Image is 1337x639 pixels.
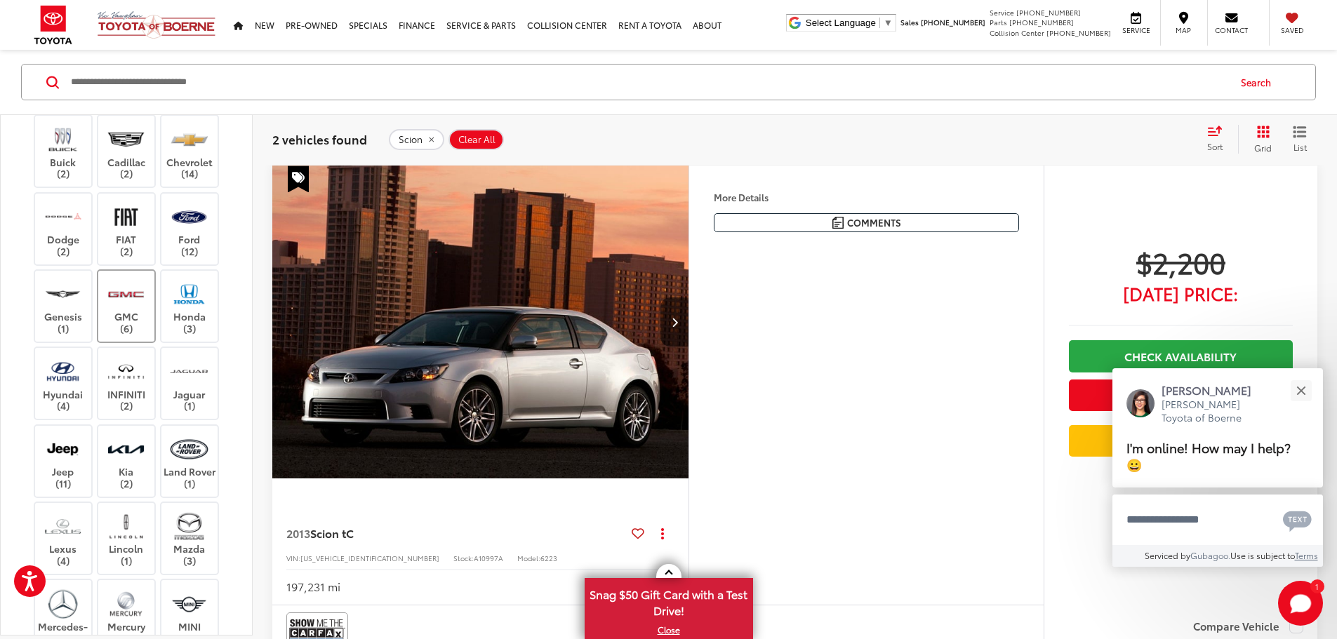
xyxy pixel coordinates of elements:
span: ​ [879,18,880,28]
button: List View [1282,125,1317,153]
label: Dodge (2) [35,200,92,257]
span: Grid [1254,141,1272,153]
input: Search by Make, Model, or Keyword [69,65,1228,99]
img: Vic Vaughan Toyota of Boerne in Boerne, TX) [107,355,145,388]
h4: More Details [714,192,1019,202]
span: Model: [517,553,540,563]
img: Vic Vaughan Toyota of Boerne in Boerne, TX) [107,123,145,156]
button: Actions [650,520,674,545]
span: List [1293,140,1307,152]
a: Terms [1295,549,1318,561]
img: Vic Vaughan Toyota of Boerne in Boerne, TX) [170,277,208,310]
img: Vic Vaughan Toyota of Boerne in Boerne, TX) [170,587,208,620]
textarea: Type your message [1112,495,1323,545]
span: Service [1120,25,1152,35]
span: Stock: [453,553,474,563]
a: Gubagoo. [1190,549,1230,561]
span: Scion [399,133,423,144]
span: Service [990,7,1014,18]
img: Vic Vaughan Toyota of Boerne in Boerne, TX) [107,200,145,233]
label: Jaguar (1) [161,355,218,412]
span: Scion tC [310,525,354,541]
span: Clear All [458,133,495,144]
img: Vic Vaughan Toyota of Boerne [97,11,216,39]
img: Vic Vaughan Toyota of Boerne in Boerne, TX) [44,432,82,465]
button: Grid View [1238,125,1282,153]
img: Vic Vaughan Toyota of Boerne in Boerne, TX) [44,200,82,233]
button: Select sort value [1200,125,1238,153]
span: I'm online! How may I help? 😀 [1126,438,1291,473]
img: Vic Vaughan Toyota of Boerne in Boerne, TX) [44,510,82,543]
label: Jeep (11) [35,432,92,489]
label: Buick (2) [35,123,92,180]
span: A10997A [474,553,503,563]
span: [PHONE_NUMBER] [921,17,985,27]
label: Chevrolet (14) [161,123,218,180]
img: Vic Vaughan Toyota of Boerne in Boerne, TX) [44,355,82,388]
label: Cadillac (2) [98,123,155,180]
img: Vic Vaughan Toyota of Boerne in Boerne, TX) [107,432,145,465]
span: Special [288,166,309,192]
span: [US_VEHICLE_IDENTIFICATION_NUMBER] [300,553,439,563]
button: Chat with SMS [1279,504,1316,535]
button: Next image [660,297,689,347]
img: Vic Vaughan Toyota of Boerne in Boerne, TX) [44,123,82,156]
span: Select Language [806,18,876,28]
span: 1 [1315,583,1319,589]
span: 2013 [286,525,310,541]
label: GMC (6) [98,277,155,334]
span: [PHONE_NUMBER] [1016,7,1081,18]
span: Snag $50 Gift Card with a Test Drive! [586,579,752,622]
button: Close [1286,375,1316,405]
a: Check Availability [1069,340,1293,372]
a: Select Language​ [806,18,893,28]
div: Close[PERSON_NAME][PERSON_NAME] Toyota of BoerneI'm online! How may I help? 😀Type your messageCha... [1112,368,1323,567]
span: Map [1168,25,1199,35]
img: Vic Vaughan Toyota of Boerne in Boerne, TX) [170,200,208,233]
div: 197,231 mi [286,579,340,595]
span: VIN: [286,553,300,563]
img: Comments [832,217,844,229]
span: Collision Center [990,27,1044,38]
button: Search [1228,65,1291,100]
button: Clear All [448,128,504,149]
img: Vic Vaughan Toyota of Boerne in Boerne, TX) [170,355,208,388]
label: Kia (2) [98,432,155,489]
span: dropdown dots [661,527,664,539]
span: Sort [1207,140,1223,152]
img: Vic Vaughan Toyota of Boerne in Boerne, TX) [107,277,145,310]
span: [DATE] Price: [1069,286,1293,300]
span: ▼ [884,18,893,28]
svg: Text [1283,509,1312,532]
img: Vic Vaughan Toyota of Boerne in Boerne, TX) [170,510,208,543]
label: Compare Vehicle [1193,619,1303,633]
p: [PERSON_NAME] Toyota of Boerne [1162,398,1265,425]
span: Contact [1215,25,1248,35]
label: Land Rover (1) [161,432,218,489]
label: Hyundai (4) [35,355,92,412]
label: Honda (3) [161,277,218,334]
img: Vic Vaughan Toyota of Boerne in Boerne, TX) [107,587,145,620]
span: Parts [990,17,1007,27]
img: Vic Vaughan Toyota of Boerne in Boerne, TX) [170,123,208,156]
a: Value Your Trade [1069,425,1293,457]
span: Saved [1277,25,1308,35]
img: Vic Vaughan Toyota of Boerne in Boerne, TX) [44,277,82,310]
label: INFINITI (2) [98,355,155,412]
button: Comments [714,213,1019,232]
span: $2,200 [1069,244,1293,279]
span: Comments [847,216,901,229]
span: [PHONE_NUMBER] [1046,27,1111,38]
label: FIAT (2) [98,200,155,257]
img: 2013 Scion tC Base [272,166,690,479]
svg: Start Chat [1278,581,1323,626]
span: 6223 [540,553,557,563]
p: [PERSON_NAME] [1162,382,1265,398]
span: [PHONE_NUMBER] [1009,17,1074,27]
img: Vic Vaughan Toyota of Boerne in Boerne, TX) [170,432,208,465]
img: Vic Vaughan Toyota of Boerne in Boerne, TX) [44,587,82,620]
button: Toggle Chat Window [1278,581,1323,626]
div: 2013 Scion tC Base 0 [272,166,690,478]
label: Lincoln (1) [98,510,155,567]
